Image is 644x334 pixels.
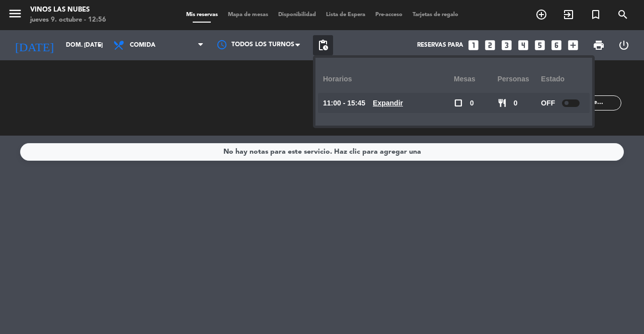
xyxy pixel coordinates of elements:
div: Vinos Las Nubes [30,5,106,15]
i: menu [8,6,23,21]
span: Reserva especial [582,6,609,23]
i: looks_two [484,39,497,52]
div: jueves 9. octubre - 12:56 [30,15,106,25]
i: exit_to_app [562,9,575,21]
span: Comida [130,42,155,49]
span: Mapa de mesas [223,12,273,18]
span: print [593,39,605,51]
span: pending_actions [317,39,329,51]
i: looks_4 [517,39,530,52]
span: WALK IN [555,6,582,23]
span: Disponibilidad [273,12,321,18]
span: 0 [470,97,474,109]
div: LOG OUT [611,30,636,60]
i: add_box [567,39,580,52]
div: personas [498,65,541,93]
i: add_circle_outline [535,9,547,21]
span: Lista de Espera [321,12,370,18]
span: RESERVAR MESA [528,6,555,23]
span: Tarjetas de regalo [408,12,463,18]
i: looks_6 [550,39,563,52]
span: Mis reservas [181,12,223,18]
span: 0 [514,97,518,109]
i: turned_in_not [590,9,602,21]
i: [DATE] [8,34,61,56]
span: restaurant [498,98,507,107]
i: looks_3 [500,39,513,52]
i: search [617,9,629,21]
div: Horarios [323,65,454,93]
span: Reservas para [417,42,463,49]
div: Mesas [454,65,498,93]
button: menu [8,6,23,25]
span: OFF [541,97,555,109]
i: power_settings_new [618,39,630,51]
div: No hay notas para este servicio. Haz clic para agregar una [223,146,421,158]
u: Expandir [373,99,403,107]
i: looks_5 [533,39,546,52]
div: Estado [541,65,585,93]
span: BUSCAR [609,6,636,23]
i: arrow_drop_down [94,39,106,51]
span: Pre-acceso [370,12,408,18]
span: 11:00 - 15:45 [323,97,365,109]
span: check_box_outline_blank [454,98,463,107]
i: looks_one [467,39,480,52]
